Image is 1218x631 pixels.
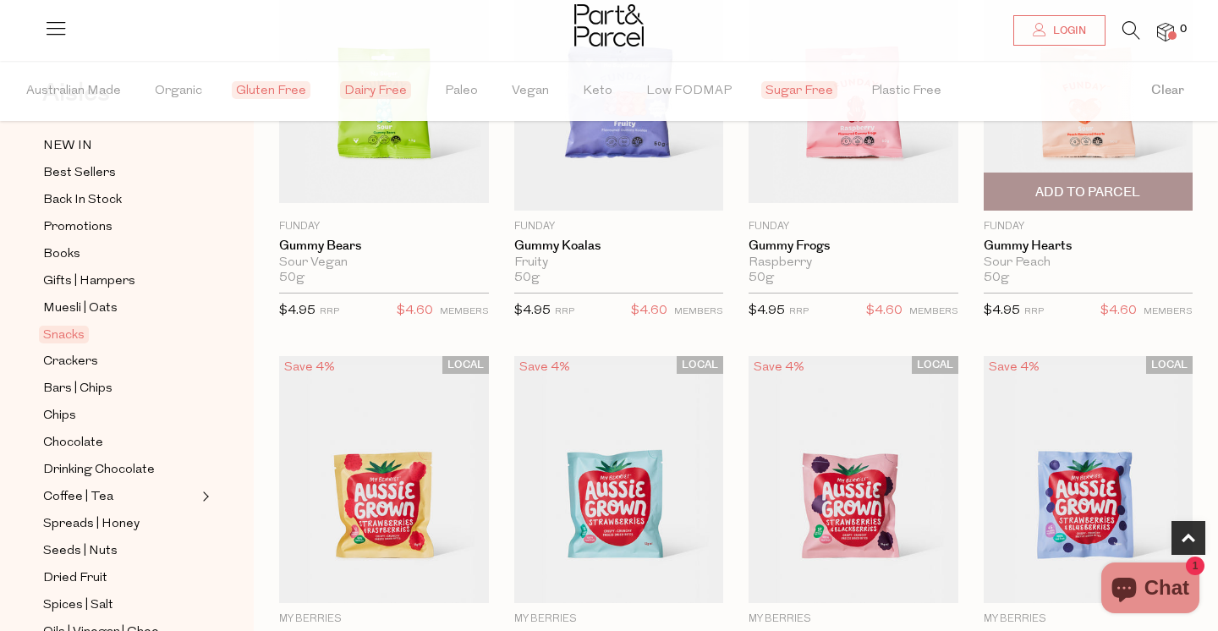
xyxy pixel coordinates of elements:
a: Books [43,244,197,265]
div: Fruity [514,255,724,271]
p: Funday [514,219,724,234]
a: 0 [1157,23,1174,41]
img: Freeze Dried Berries [279,356,489,603]
button: Add To Parcel [984,173,1193,211]
span: Promotions [43,217,112,238]
p: My Berries [749,612,958,627]
span: $4.95 [749,305,785,317]
span: Keto [583,62,612,121]
span: 0 [1176,22,1191,37]
span: Best Sellers [43,163,116,184]
a: Login [1013,15,1106,46]
img: Freeze Dried Berries [984,356,1193,603]
button: Expand/Collapse Coffee | Tea [198,486,210,507]
span: 50g [279,271,304,286]
span: 50g [984,271,1009,286]
a: Bars | Chips [43,378,197,399]
a: Best Sellers [43,162,197,184]
div: Save 4% [749,356,809,379]
span: Gifts | Hampers [43,272,135,292]
span: Organic [155,62,202,121]
a: Gummy Frogs [749,239,958,254]
span: Australian Made [26,62,121,121]
span: Sugar Free [761,81,837,99]
a: NEW IN [43,135,197,156]
small: MEMBERS [1144,307,1193,316]
span: NEW IN [43,136,92,156]
span: Dairy Free [340,81,411,99]
button: Clear filter by Filter [1117,61,1218,121]
span: Plastic Free [871,62,941,121]
a: Gummy Hearts [984,239,1193,254]
span: $4.60 [866,300,903,322]
span: Back In Stock [43,190,122,211]
div: Save 4% [984,356,1045,379]
a: Chocolate [43,432,197,453]
small: MEMBERS [909,307,958,316]
span: $4.60 [397,300,433,322]
a: Promotions [43,217,197,238]
small: RRP [789,307,809,316]
span: Seeds | Nuts [43,541,118,562]
p: My Berries [984,612,1193,627]
span: Paleo [445,62,478,121]
inbox-online-store-chat: Shopify online store chat [1096,562,1204,617]
small: MEMBERS [440,307,489,316]
p: My Berries [514,612,724,627]
span: $4.95 [984,305,1020,317]
img: Freeze Dried Berries [514,356,724,603]
span: Login [1049,24,1086,38]
span: Low FODMAP [646,62,732,121]
small: RRP [555,307,574,316]
a: Crackers [43,351,197,372]
span: Bars | Chips [43,379,112,399]
span: LOCAL [677,356,723,374]
a: Coffee | Tea [43,486,197,508]
small: RRP [320,307,339,316]
span: Coffee | Tea [43,487,113,508]
div: Save 4% [514,356,575,379]
span: LOCAL [912,356,958,374]
span: $4.95 [514,305,551,317]
span: $4.60 [1100,300,1137,322]
span: Spreads | Honey [43,514,140,535]
div: Sour Vegan [279,255,489,271]
span: Add To Parcel [1035,184,1140,201]
span: LOCAL [1146,356,1193,374]
div: Save 4% [279,356,340,379]
a: Spices | Salt [43,595,197,616]
div: Raspberry [749,255,958,271]
p: My Berries [279,612,489,627]
a: Chips [43,405,197,426]
a: Gummy Koalas [514,239,724,254]
a: Gummy Bears [279,239,489,254]
a: Drinking Chocolate [43,459,197,480]
a: Seeds | Nuts [43,540,197,562]
a: Back In Stock [43,189,197,211]
span: Spices | Salt [43,595,113,616]
span: $4.95 [279,305,315,317]
span: Vegan [512,62,549,121]
img: Freeze Dried Berries [749,356,958,603]
a: Snacks [43,325,197,345]
a: Gifts | Hampers [43,271,197,292]
p: Funday [984,219,1193,234]
span: 50g [749,271,774,286]
small: MEMBERS [674,307,723,316]
span: Books [43,244,80,265]
small: RRP [1024,307,1044,316]
span: Drinking Chocolate [43,460,155,480]
a: Muesli | Oats [43,298,197,319]
span: $4.60 [631,300,667,322]
span: Gluten Free [232,81,310,99]
span: LOCAL [442,356,489,374]
span: 50g [514,271,540,286]
span: Dried Fruit [43,568,107,589]
p: Funday [749,219,958,234]
span: Chips [43,406,76,426]
a: Spreads | Honey [43,513,197,535]
span: Muesli | Oats [43,299,118,319]
div: Sour Peach [984,255,1193,271]
span: Chocolate [43,433,103,453]
p: Funday [279,219,489,234]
